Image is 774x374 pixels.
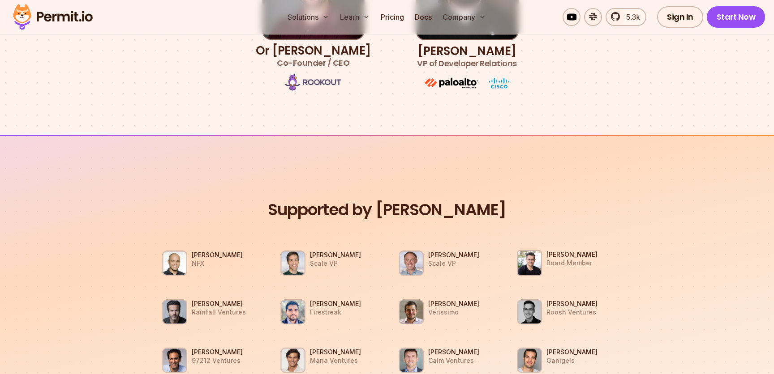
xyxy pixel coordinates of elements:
[517,299,542,324] img: Ivan Taranenko Roosh Ventures
[546,357,598,365] p: Ganigels
[285,74,341,91] img: Rookout
[192,299,246,308] h3: [PERSON_NAME]
[162,299,187,324] img: Ron Rofe Rainfall Ventures
[310,348,361,357] h3: [PERSON_NAME]
[707,6,765,28] a: Start Now
[428,357,479,365] p: Calm Ventures
[425,78,478,89] img: paloalto
[149,200,625,221] h2: Supported by [PERSON_NAME]
[546,250,598,259] h3: [PERSON_NAME]
[310,251,361,259] h3: [PERSON_NAME]
[399,299,424,324] img: Alex Oppenheimer Verissimo
[256,57,371,69] span: Co-Founder / CEO
[417,45,517,70] h3: [PERSON_NAME]
[428,348,479,357] h3: [PERSON_NAME]
[417,57,517,70] span: VP of Developer Relations
[192,251,243,259] h3: [PERSON_NAME]
[606,8,646,26] a: 5.3k
[256,44,371,69] h3: Or [PERSON_NAME]
[192,348,243,357] h3: [PERSON_NAME]
[280,251,305,276] img: Eric Anderson Scale VP
[310,308,361,316] p: Firestreak
[162,348,187,373] img: Eyal Bino 97212 Ventures
[546,299,598,308] h3: [PERSON_NAME]
[377,8,408,26] a: Pricing
[9,2,97,32] img: Permit logo
[162,251,187,276] img: Gigi Levy Weiss NFX
[411,8,435,26] a: Docs
[621,12,640,22] span: 5.3k
[489,78,509,89] img: cisco
[546,348,598,357] h3: [PERSON_NAME]
[284,8,333,26] button: Solutions
[310,357,361,365] p: Mana Ventures
[428,299,479,308] h3: [PERSON_NAME]
[546,259,598,267] p: Board Member
[310,259,361,268] p: Scale VP
[280,348,305,373] img: Morgan Schwanke Mana Ventures
[310,299,361,308] h3: [PERSON_NAME]
[439,8,490,26] button: Company
[192,259,243,268] p: NFX
[517,250,542,276] img: Asaf Cohen Board Member
[657,6,703,28] a: Sign In
[399,348,424,373] img: Zach Ginsburg Calm Ventures
[280,299,305,324] img: Amir Rustamzadeh Firestreak
[192,308,246,316] p: Rainfall Ventures
[399,251,424,276] img: Ariel Tseitlin Scale VP
[428,251,479,259] h3: [PERSON_NAME]
[546,308,598,316] p: Roosh Ventures
[192,357,243,365] p: 97212 Ventures
[428,308,479,316] p: Verissimo
[336,8,374,26] button: Learn
[517,348,542,373] img: Paul Grossinger Ganigels
[428,259,479,268] p: Scale VP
